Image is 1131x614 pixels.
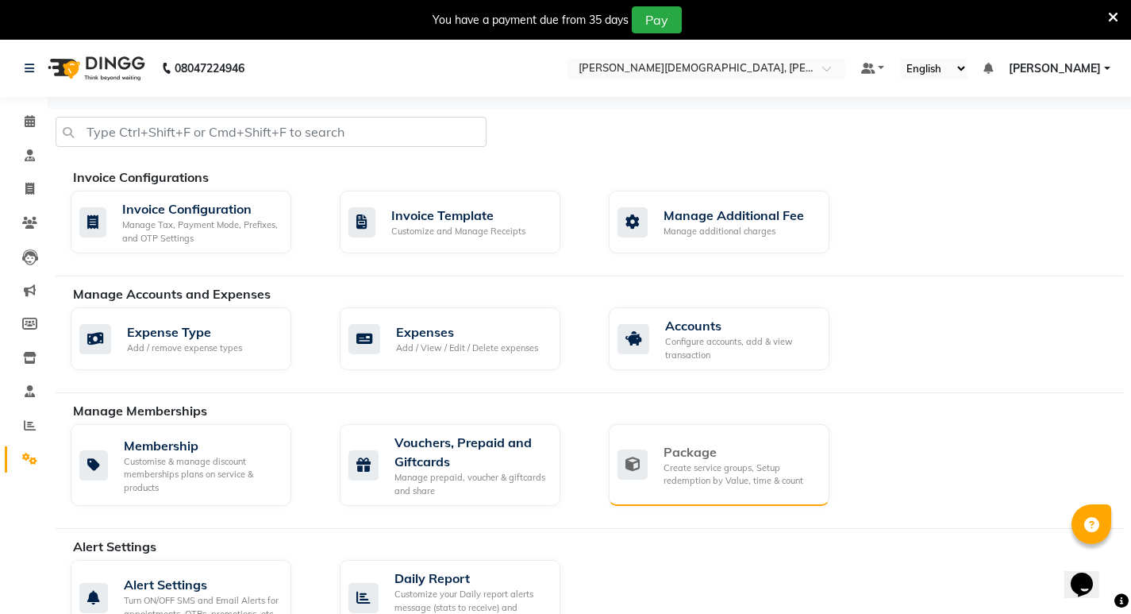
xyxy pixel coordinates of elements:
div: Invoice Template [391,206,525,225]
img: logo [40,46,149,91]
div: Invoice Configuration [122,199,279,218]
b: 08047224946 [175,46,244,91]
a: Vouchers, Prepaid and GiftcardsManage prepaid, voucher & giftcards and share [340,424,585,506]
div: Expense Type [127,322,242,342]
div: You have a payment due from 35 days [433,12,629,29]
iframe: chat widget [1064,550,1115,598]
div: Vouchers, Prepaid and Giftcards [394,433,548,471]
div: Customize and Manage Receipts [391,225,525,238]
span: [PERSON_NAME] [1009,60,1101,77]
button: Pay [632,6,682,33]
a: PackageCreate service groups, Setup redemption by Value, time & count [609,424,854,506]
div: Add / View / Edit / Delete expenses [396,342,538,355]
div: Manage Tax, Payment Mode, Prefixes, and OTP Settings [122,218,279,245]
div: Customise & manage discount memberships plans on service & products [124,455,279,495]
div: Configure accounts, add & view transaction [665,335,817,361]
a: Invoice ConfigurationManage Tax, Payment Mode, Prefixes, and OTP Settings [71,191,316,253]
a: ExpensesAdd / View / Edit / Delete expenses [340,307,585,370]
div: Manage prepaid, voucher & giftcards and share [394,471,548,497]
div: Expenses [396,322,538,342]
div: Accounts [665,316,817,335]
a: Manage Additional FeeManage additional charges [609,191,854,253]
a: Expense TypeAdd / remove expense types [71,307,316,370]
div: Manage Additional Fee [664,206,804,225]
input: Type Ctrl+Shift+F or Cmd+Shift+F to search [56,117,487,147]
div: Alert Settings [124,575,279,594]
div: Membership [124,436,279,455]
a: MembershipCustomise & manage discount memberships plans on service & products [71,424,316,506]
div: Create service groups, Setup redemption by Value, time & count [664,461,817,488]
div: Daily Report [394,569,548,588]
a: Invoice TemplateCustomize and Manage Receipts [340,191,585,253]
div: Package [664,442,817,461]
div: Manage additional charges [664,225,804,238]
a: AccountsConfigure accounts, add & view transaction [609,307,854,370]
div: Add / remove expense types [127,342,242,355]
